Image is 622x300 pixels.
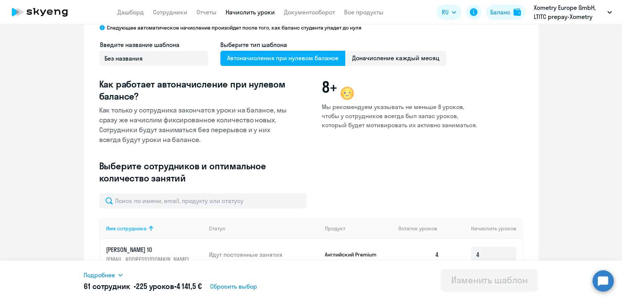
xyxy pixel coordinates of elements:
p: Мы рекомендуем указывать не меньше 8 уроков, чтобы у сотрудников всегда был запас уроков, который... [322,102,478,130]
a: Все продукты [344,8,383,16]
a: Отчеты [196,8,217,16]
span: Автоначисления при нулевом балансе [220,51,345,66]
span: Доначисление каждый месяц [345,51,446,66]
span: Введите название шаблона [100,41,179,48]
h5: 61 сотрудник • • [84,281,202,292]
h4: Выберите тип шаблона [220,40,446,49]
div: Статус [209,225,319,232]
div: Имя сотрудника [106,225,203,232]
div: Остаток уроков [398,225,445,232]
a: [PERSON_NAME] 10[EMAIL_ADDRESS][DOMAIN_NAME] [106,245,203,264]
a: Сотрудники [153,8,187,16]
h3: Как работает автоначисление при нулевом балансе? [99,78,291,102]
button: Xometry Europe GmbH, LTITC prepay-Xometry Europe GmbH_Основной [530,3,616,21]
p: Идут постоянные занятия [209,250,319,259]
div: Имя сотрудника [106,225,147,232]
div: Изменить шаблон [451,274,528,286]
p: Английский Premium [325,251,382,258]
span: Остаток уроков [398,225,437,232]
th: Начислить уроков [445,218,522,239]
input: Без названия [99,51,208,66]
button: RU [436,5,461,20]
a: Начислить уроки [226,8,275,16]
p: Xometry Europe GmbH, LTITC prepay-Xometry Europe GmbH_Основной [534,3,604,21]
h3: Выберите сотрудников и оптимальное количество занятий [99,160,291,184]
img: balance [513,8,521,16]
span: Сбросить выбор [210,282,257,291]
div: Продукт [325,225,392,232]
td: 4 [392,239,445,270]
img: wink [338,84,356,102]
p: [PERSON_NAME] 10 [106,245,191,254]
p: [EMAIL_ADDRESS][DOMAIN_NAME] [106,255,191,264]
div: Баланс [490,8,510,17]
button: Изменить шаблон [441,269,538,292]
a: Дашборд [117,8,144,16]
a: Документооборот [284,8,335,16]
button: Балансbalance [486,5,525,20]
span: 4 141,5 € [176,281,202,291]
span: Подробнее [84,270,115,280]
p: Как только у сотрудника закончатся уроки на балансе, мы сразу же начислим фиксированное количеств... [99,105,291,145]
span: RU [442,8,449,17]
span: 225 уроков [136,281,174,291]
span: 8+ [322,78,338,96]
input: Поиск по имени, email, продукту или статусу [99,193,307,208]
div: Статус [209,225,225,232]
p: Следующее автоматическое начисление произойдет после того, как баланс студента упадет до нуля [107,24,362,31]
div: Продукт [325,225,345,232]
